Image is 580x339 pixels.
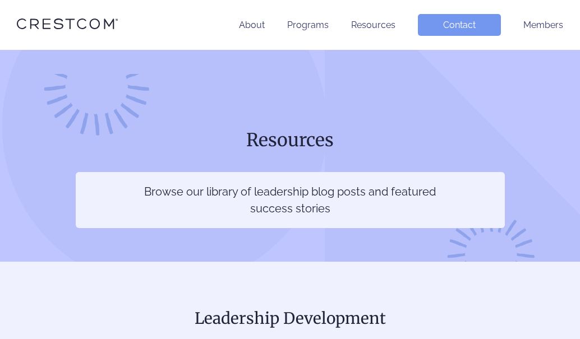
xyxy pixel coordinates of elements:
[144,183,437,217] p: Browse our library of leadership blog posts and featured success stories
[351,20,395,30] a: Resources
[17,307,563,330] h2: Leadership Development
[239,20,265,30] a: About
[523,20,563,30] a: Members
[287,20,329,30] a: Programs
[76,128,505,152] h1: Resources
[418,14,501,36] a: Contact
